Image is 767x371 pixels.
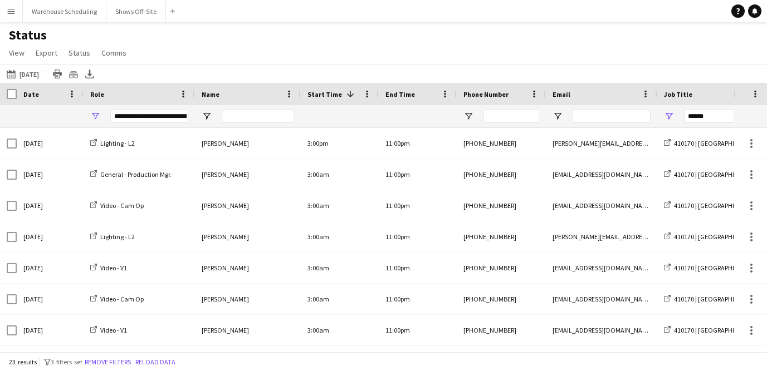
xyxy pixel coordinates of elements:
[307,90,342,98] span: Start Time
[83,67,96,81] app-action-btn: Export XLSX
[483,110,539,123] input: Phone Number Filter Input
[17,128,84,159] div: [DATE]
[4,67,41,81] button: [DATE]
[23,1,106,22] button: Warehouse Scheduling
[546,284,657,314] div: [EMAIL_ADDRESS][DOMAIN_NAME]
[202,139,249,147] span: [PERSON_NAME]
[202,264,249,272] span: [PERSON_NAME]
[202,170,249,179] span: [PERSON_NAME]
[379,128,457,159] div: 11:00pm
[379,284,457,314] div: 11:00pm
[90,264,127,272] a: Video - V1
[202,295,249,303] span: [PERSON_NAME]
[202,111,212,121] button: Open Filter Menu
[457,159,546,190] div: [PHONE_NUMBER]
[457,190,546,221] div: [PHONE_NUMBER]
[100,170,172,179] span: General - Production Mgr.
[379,221,457,252] div: 11:00pm
[385,90,415,98] span: End Time
[301,253,379,283] div: 3:00am
[457,284,546,314] div: [PHONE_NUMBER]
[69,48,90,58] span: Status
[301,284,379,314] div: 3:00am
[100,139,135,147] span: Lighting - L2
[553,111,563,121] button: Open Filter Menu
[64,46,95,60] a: Status
[82,356,133,368] button: Remove filters
[546,128,657,159] div: [PERSON_NAME][EMAIL_ADDRESS][DOMAIN_NAME]
[90,326,127,334] a: Video - V1
[90,170,172,179] a: General - Production Mgr.
[100,295,144,303] span: Video - Cam Op
[202,201,249,210] span: [PERSON_NAME]
[100,201,144,210] span: Video - Cam Op
[67,67,80,81] app-action-btn: Crew files as ZIP
[301,128,379,159] div: 3:00pm
[17,315,84,345] div: [DATE]
[457,315,546,345] div: [PHONE_NUMBER]
[379,190,457,221] div: 11:00pm
[51,67,64,81] app-action-btn: Print
[202,326,249,334] span: [PERSON_NAME]
[202,233,249,241] span: [PERSON_NAME]
[97,46,131,60] a: Comms
[546,253,657,283] div: [EMAIL_ADDRESS][DOMAIN_NAME]
[31,46,62,60] a: Export
[301,190,379,221] div: 3:00am
[379,315,457,345] div: 11:00pm
[106,1,166,22] button: Shows Off-Site
[90,233,135,241] a: Lighting - L2
[301,159,379,190] div: 3:00am
[90,139,135,147] a: Lighting - L2
[664,111,674,121] button: Open Filter Menu
[133,356,178,368] button: Reload data
[546,221,657,252] div: [PERSON_NAME][EMAIL_ADDRESS][DOMAIN_NAME]
[664,90,692,98] span: Job Title
[17,190,84,221] div: [DATE]
[553,90,570,98] span: Email
[546,190,657,221] div: [EMAIL_ADDRESS][DOMAIN_NAME]
[463,111,473,121] button: Open Filter Menu
[457,128,546,159] div: [PHONE_NUMBER]
[222,110,294,123] input: Name Filter Input
[17,284,84,314] div: [DATE]
[301,315,379,345] div: 3:00am
[36,48,57,58] span: Export
[51,358,82,366] span: 3 filters set
[457,221,546,252] div: [PHONE_NUMBER]
[17,221,84,252] div: [DATE]
[573,110,651,123] input: Email Filter Input
[100,326,127,334] span: Video - V1
[17,253,84,283] div: [DATE]
[23,90,39,98] span: Date
[379,159,457,190] div: 11:00pm
[100,233,135,241] span: Lighting - L2
[546,315,657,345] div: [EMAIL_ADDRESS][DOMAIN_NAME]
[457,253,546,283] div: [PHONE_NUMBER]
[9,48,25,58] span: View
[463,90,509,98] span: Phone Number
[379,253,457,283] div: 11:00pm
[546,159,657,190] div: [EMAIL_ADDRESS][DOMAIN_NAME]
[202,90,219,98] span: Name
[101,48,126,58] span: Comms
[4,46,29,60] a: View
[90,201,144,210] a: Video - Cam Op
[90,295,144,303] a: Video - Cam Op
[90,90,104,98] span: Role
[100,264,127,272] span: Video - V1
[301,221,379,252] div: 3:00am
[17,159,84,190] div: [DATE]
[90,111,100,121] button: Open Filter Menu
